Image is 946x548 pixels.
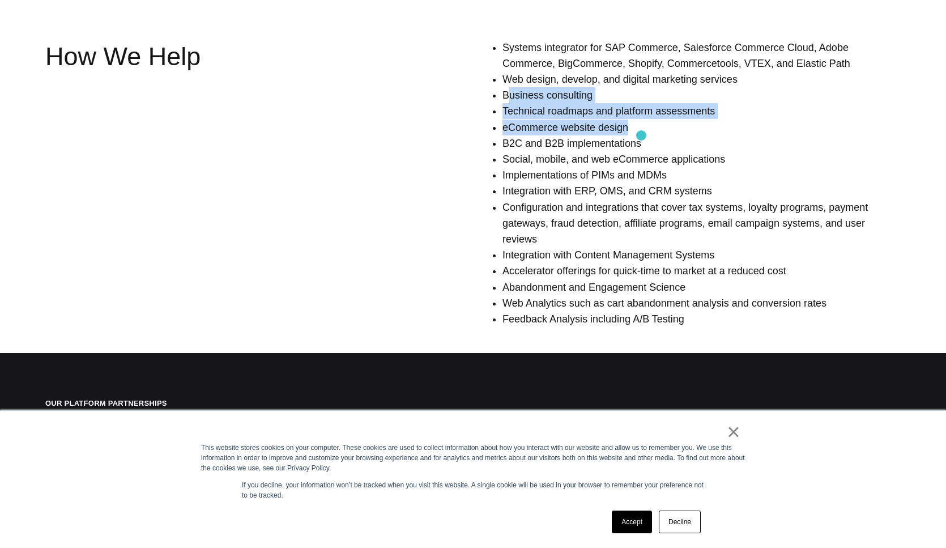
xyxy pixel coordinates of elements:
li: Business consulting [502,87,901,103]
p: If you decline, your information won’t be tracked when you visit this website. A single cookie wi... [242,480,704,500]
li: eCommerce website design [502,120,901,135]
li: Integration with Content Management Systems [502,247,901,263]
li: Social, mobile, and web eCommerce applications [502,151,901,167]
a: Accept [612,511,652,533]
li: Accelerator offerings for quick-time to market at a reduced cost [502,263,901,279]
li: Integration with ERP, OMS, and CRM systems [502,183,901,199]
li: Configuration and integrations that cover tax systems, loyalty programs, payment gateways, fraud ... [502,199,901,248]
li: Technical roadmaps and platform assessments [502,103,901,119]
li: Web Analytics such as cart abandonment analysis and conversion rates [502,295,901,311]
li: B2C and B2B implementations [502,135,901,151]
li: Feedback Analysis including A/B Testing [502,311,901,327]
li: Abandonment and Engagement Science [502,279,901,295]
a: × [727,427,740,437]
a: Decline [659,511,701,533]
h2: Our Platform Partnerships [45,398,901,431]
div: This website stores cookies on your computer. These cookies are used to collect information about... [201,443,745,473]
li: Implementations of PIMs and MDMs [502,167,901,183]
li: Web design, develop, and digital marketing services [502,71,901,87]
div: How We Help [45,40,389,330]
li: Systems integrator for SAP Commerce, Salesforce Commerce Cloud, Adobe Commerce, BigCommerce, Shop... [502,40,901,71]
